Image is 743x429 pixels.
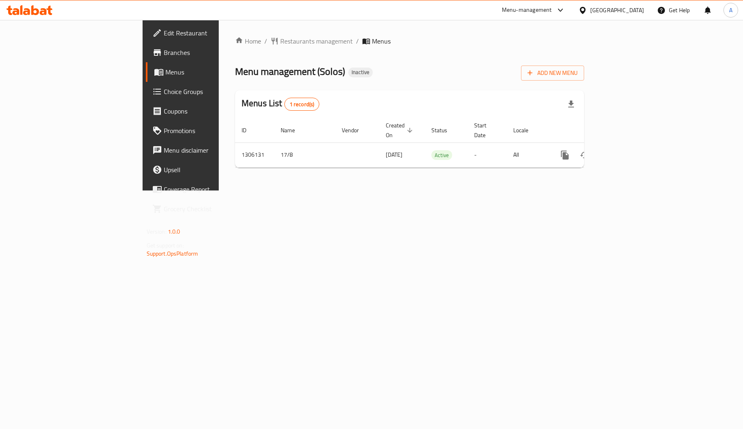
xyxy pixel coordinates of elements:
a: Coverage Report [146,179,267,199]
span: Status [431,125,458,135]
span: Choice Groups [164,87,260,96]
span: Restaurants management [280,36,353,46]
span: [DATE] [386,149,402,160]
span: Version: [147,226,167,237]
a: Promotions [146,121,267,140]
div: [GEOGRAPHIC_DATA] [590,6,644,15]
div: Inactive [348,68,373,77]
button: Change Status [575,145,594,165]
span: Coverage Report [164,184,260,194]
span: Coupons [164,106,260,116]
td: - [468,142,507,167]
span: 1 record(s) [285,101,319,108]
span: Promotions [164,126,260,136]
a: Coupons [146,101,267,121]
a: Choice Groups [146,82,267,101]
span: Menus [372,36,391,46]
div: Total records count [284,98,320,111]
div: Export file [561,94,581,114]
span: A [729,6,732,15]
a: Menu disclaimer [146,140,267,160]
a: Edit Restaurant [146,23,267,43]
span: Menu management ( Solos ) [235,62,345,81]
button: more [555,145,575,165]
span: Branches [164,48,260,57]
span: Inactive [348,69,373,76]
a: Upsell [146,160,267,179]
span: Upsell [164,165,260,175]
table: enhanced table [235,118,640,168]
span: Vendor [342,125,369,135]
span: ID [242,125,257,135]
a: Menus [146,62,267,82]
button: Add New Menu [521,66,584,81]
span: Menus [165,67,260,77]
div: Menu-management [502,5,552,15]
a: Restaurants management [270,36,353,46]
span: Active [431,151,452,160]
span: Start Date [474,120,497,140]
span: Menu disclaimer [164,145,260,155]
nav: breadcrumb [235,36,584,46]
span: Name [281,125,306,135]
span: Grocery Checklist [164,204,260,214]
span: 1.0.0 [168,226,180,237]
span: Created On [386,120,415,140]
span: Get support on: [147,240,184,251]
div: Active [431,150,452,160]
span: Add New Menu [528,68,578,78]
a: Grocery Checklist [146,199,267,219]
span: Edit Restaurant [164,28,260,38]
span: Locale [513,125,539,135]
li: / [356,36,359,46]
td: 17/8 [274,142,335,167]
td: All [507,142,549,167]
a: Branches [146,43,267,62]
th: Actions [549,118,640,143]
a: Support.OpsPlatform [147,248,198,259]
h2: Menus List [242,97,319,111]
